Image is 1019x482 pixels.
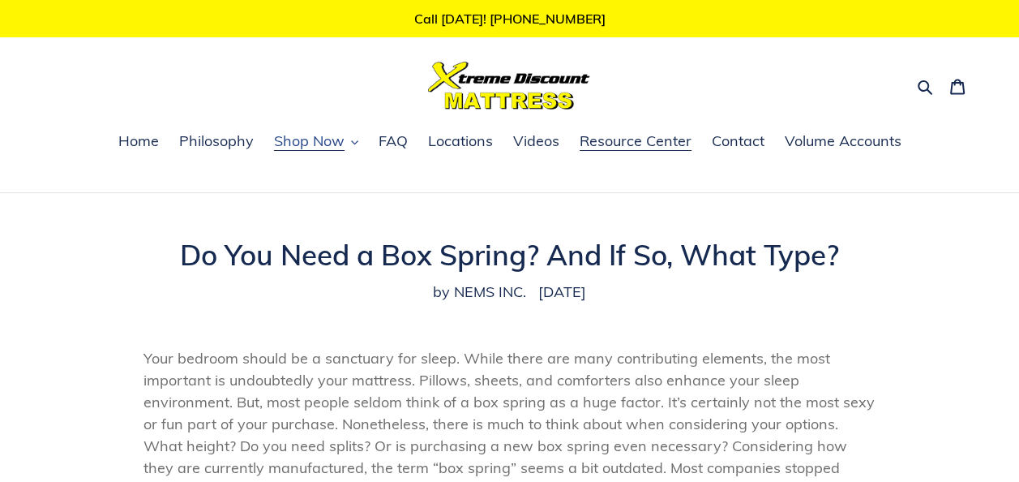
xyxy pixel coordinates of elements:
[538,282,586,301] time: [DATE]
[785,131,901,151] span: Volume Accounts
[110,130,167,154] a: Home
[777,130,910,154] a: Volume Accounts
[266,130,366,154] button: Shop Now
[420,130,501,154] a: Locations
[505,130,567,154] a: Videos
[704,130,773,154] a: Contact
[428,62,590,110] img: Xtreme Discount Mattress
[580,131,691,151] span: Resource Center
[118,131,159,151] span: Home
[274,131,345,151] span: Shop Now
[572,130,700,154] a: Resource Center
[370,130,416,154] a: FAQ
[171,130,262,154] a: Philosophy
[712,131,764,151] span: Contact
[379,131,408,151] span: FAQ
[179,131,254,151] span: Philosophy
[513,131,559,151] span: Videos
[143,238,876,272] h1: Do You Need a Box Spring? And If So, What Type?
[433,281,526,303] span: by NEMS INC.
[428,131,493,151] span: Locations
